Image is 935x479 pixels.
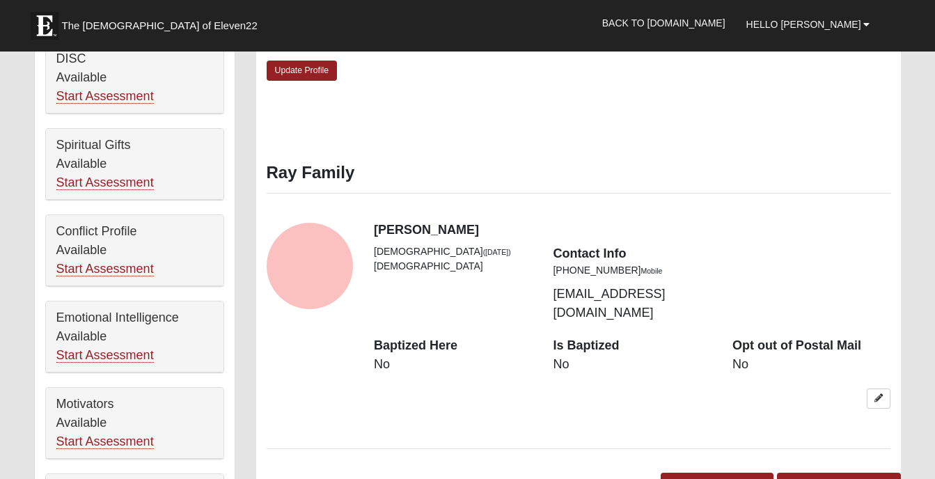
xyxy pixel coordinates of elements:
span: The [DEMOGRAPHIC_DATA] of Eleven22 [62,19,258,33]
dt: Opt out of Postal Mail [732,337,890,355]
img: Eleven22 logo [31,12,58,40]
small: ([DATE]) [483,248,511,256]
dd: No [553,356,711,374]
div: DISC Available [46,42,223,113]
li: [DEMOGRAPHIC_DATA] [374,259,532,274]
small: Mobile [641,267,662,275]
a: View Fullsize Photo [267,223,353,309]
div: Motivators Available [46,388,223,459]
div: Emotional Intelligence Available [46,301,223,372]
a: Start Assessment [56,89,154,104]
a: Update Profile [267,61,338,81]
div: Conflict Profile Available [46,215,223,286]
h4: [PERSON_NAME] [374,223,890,238]
a: Start Assessment [56,434,154,449]
li: [PHONE_NUMBER] [553,263,711,278]
a: Start Assessment [56,175,154,190]
a: Start Assessment [56,262,154,276]
a: Hello [PERSON_NAME] [736,7,881,42]
a: Back to [DOMAIN_NAME] [592,6,736,40]
span: Hello [PERSON_NAME] [746,19,861,30]
dd: No [732,356,890,374]
a: The [DEMOGRAPHIC_DATA] of Eleven22 [24,5,302,40]
dd: No [374,356,532,374]
div: [EMAIL_ADDRESS][DOMAIN_NAME] [542,244,721,322]
div: Spiritual Gifts Available [46,129,223,200]
dt: Baptized Here [374,337,532,355]
dt: Is Baptized [553,337,711,355]
a: Edit Pamela Ray [867,388,890,409]
h3: Ray Family [267,163,891,183]
li: [DEMOGRAPHIC_DATA] [374,244,532,259]
a: Start Assessment [56,348,154,363]
strong: Contact Info [553,246,626,260]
